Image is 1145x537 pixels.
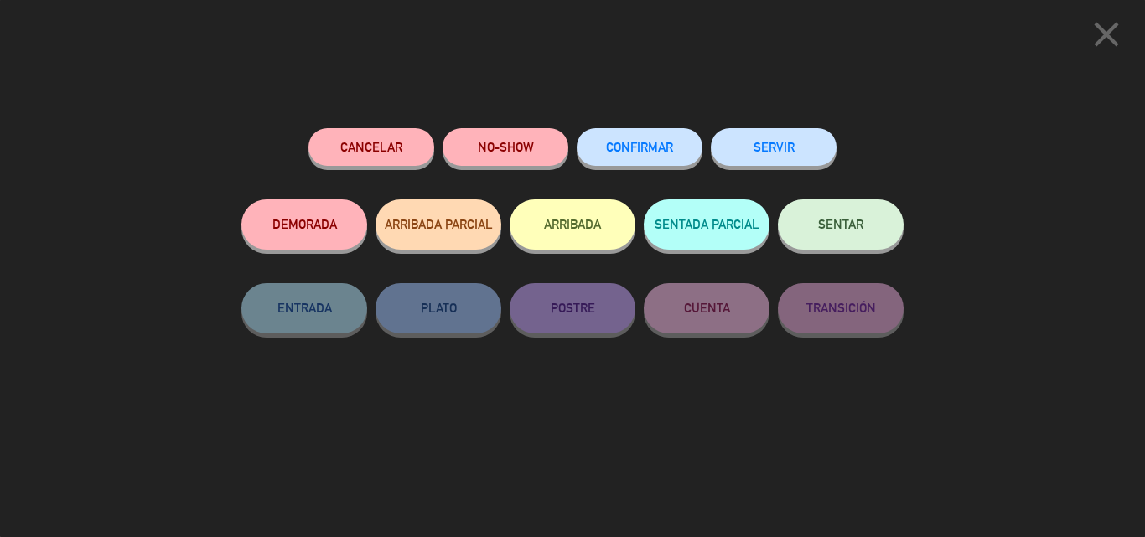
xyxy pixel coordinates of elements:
[606,140,673,154] span: CONFIRMAR
[644,283,769,333] button: CUENTA
[510,199,635,250] button: ARRIBADA
[308,128,434,166] button: Cancelar
[376,283,501,333] button: PLATO
[818,217,863,231] span: SENTAR
[577,128,702,166] button: CONFIRMAR
[241,199,367,250] button: DEMORADA
[1085,13,1127,55] i: close
[510,283,635,333] button: POSTRE
[1080,13,1132,62] button: close
[376,199,501,250] button: ARRIBADA PARCIAL
[385,217,493,231] span: ARRIBADA PARCIAL
[711,128,837,166] button: SERVIR
[241,283,367,333] button: ENTRADA
[644,199,769,250] button: SENTADA PARCIAL
[443,128,568,166] button: NO-SHOW
[778,199,904,250] button: SENTAR
[778,283,904,333] button: TRANSICIÓN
